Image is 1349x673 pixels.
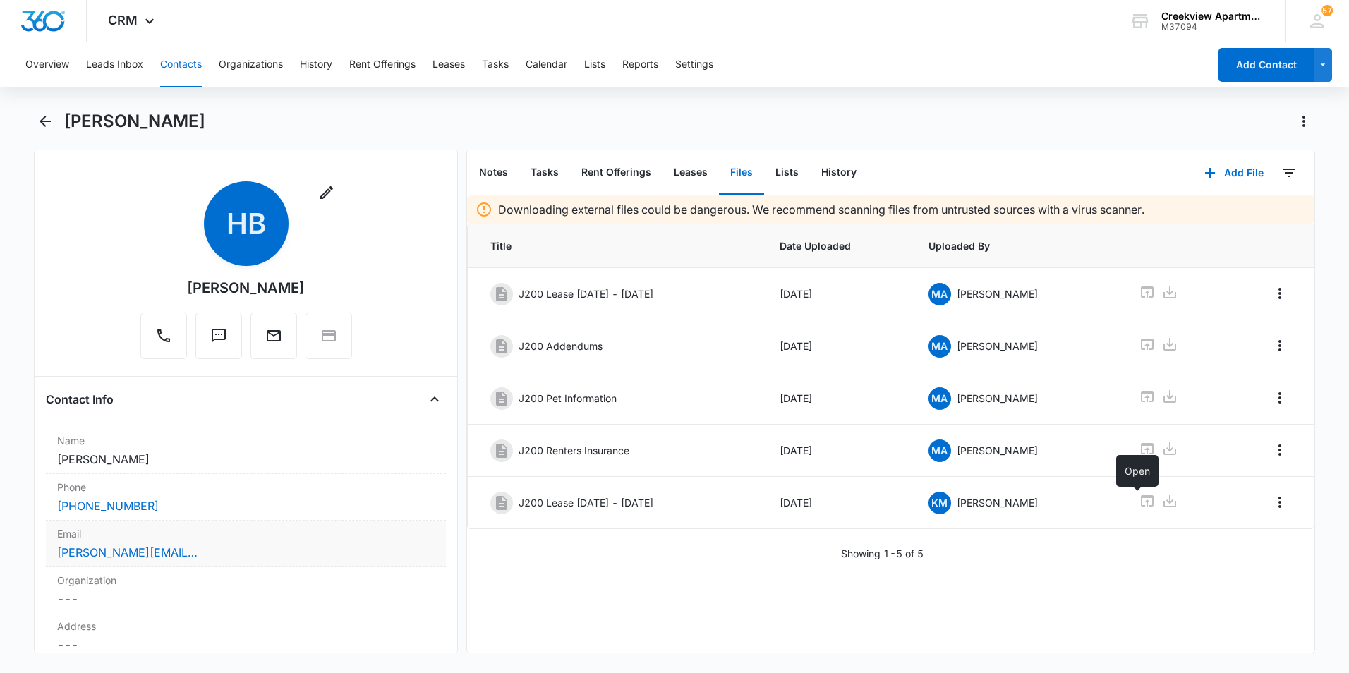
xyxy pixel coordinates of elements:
td: [DATE] [763,477,912,529]
td: [DATE] [763,372,912,425]
button: Overflow Menu [1269,282,1291,305]
a: Email [250,334,297,346]
div: Email[PERSON_NAME][EMAIL_ADDRESS][DOMAIN_NAME] [46,521,446,567]
p: [PERSON_NAME] [957,495,1038,510]
button: History [810,151,868,195]
button: Actions [1293,110,1315,133]
button: Overflow Menu [1269,439,1291,461]
p: [PERSON_NAME] [957,339,1038,353]
button: Leases [432,42,465,87]
div: [PERSON_NAME] [187,277,305,298]
button: Back [34,110,56,133]
button: Overview [25,42,69,87]
span: HB [204,181,289,266]
span: 57 [1321,5,1333,16]
button: Rent Offerings [570,151,663,195]
a: Call [140,334,187,346]
span: MA [928,283,951,305]
p: J200 Pet Information [519,391,617,406]
div: Open [1116,455,1159,487]
div: Phone[PHONE_NUMBER] [46,474,446,521]
a: [PERSON_NAME][EMAIL_ADDRESS][DOMAIN_NAME] [57,544,198,561]
div: Name[PERSON_NAME] [46,428,446,474]
span: CRM [108,13,138,28]
button: Calendar [526,42,567,87]
div: Organization--- [46,567,446,613]
button: Tasks [519,151,570,195]
button: Leases [663,151,719,195]
button: Close [423,388,446,411]
p: [PERSON_NAME] [957,286,1038,301]
button: Add Contact [1218,48,1314,82]
button: Overflow Menu [1269,334,1291,357]
h1: [PERSON_NAME] [64,111,205,132]
button: Add File [1190,156,1278,190]
span: MA [928,439,951,462]
button: Tasks [482,42,509,87]
dd: --- [57,590,435,607]
p: Downloading external files could be dangerous. We recommend scanning files from untrusted sources... [498,201,1144,218]
div: notifications count [1321,5,1333,16]
p: J200 Renters Insurance [519,443,629,458]
td: [DATE] [763,320,912,372]
button: Overflow Menu [1269,387,1291,409]
p: J200 Addendums [519,339,603,353]
button: Filters [1278,162,1300,184]
td: [DATE] [763,268,912,320]
label: Phone [57,480,435,495]
span: Date Uploaded [780,238,895,253]
label: Name [57,433,435,448]
button: Settings [675,42,713,87]
label: Email [57,526,435,541]
span: Uploaded By [928,238,1106,253]
p: J200 Lease [DATE] - [DATE] [519,286,653,301]
button: Call [140,313,187,359]
p: Showing 1-5 of 5 [841,546,924,561]
button: Files [719,151,764,195]
td: [DATE] [763,425,912,477]
button: Text [195,313,242,359]
button: Email [250,313,297,359]
button: Contacts [160,42,202,87]
label: Organization [57,573,435,588]
p: [PERSON_NAME] [957,443,1038,458]
button: Organizations [219,42,283,87]
button: Rent Offerings [349,42,416,87]
div: Address--- [46,613,446,660]
p: [PERSON_NAME] [957,391,1038,406]
button: Reports [622,42,658,87]
label: Address [57,619,435,633]
span: KM [928,492,951,514]
dd: [PERSON_NAME] [57,451,435,468]
p: J200 Lease [DATE] - [DATE] [519,495,653,510]
button: Notes [468,151,519,195]
a: Text [195,334,242,346]
span: MA [928,335,951,358]
span: Title [490,238,746,253]
h4: Contact Info [46,391,114,408]
button: Lists [584,42,605,87]
dd: --- [57,636,435,653]
button: Overflow Menu [1269,491,1291,514]
button: Lists [764,151,810,195]
div: account id [1161,22,1264,32]
button: Leads Inbox [86,42,143,87]
a: [PHONE_NUMBER] [57,497,159,514]
div: account name [1161,11,1264,22]
button: History [300,42,332,87]
span: MA [928,387,951,410]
